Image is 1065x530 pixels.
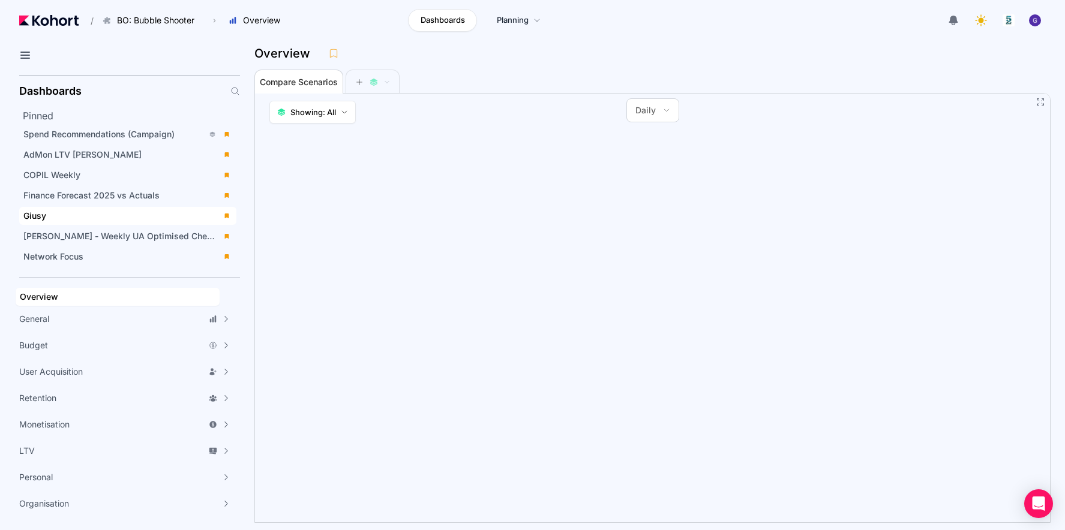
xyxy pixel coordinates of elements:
[23,231,265,241] span: [PERSON_NAME] - Weekly UA Optimised Checks vs Budget
[23,251,83,261] span: Network Focus
[254,47,317,59] h3: Overview
[19,339,48,351] span: Budget
[19,248,236,266] a: Network Focus
[211,16,218,25] span: ›
[260,78,338,86] span: Compare Scenarios
[243,14,280,26] span: Overview
[23,109,240,123] h2: Pinned
[19,313,49,325] span: General
[484,9,553,32] a: Planning
[19,498,69,510] span: Organisation
[19,146,236,164] a: AdMon LTV [PERSON_NAME]
[96,10,207,31] button: BO: Bubble Shooter
[408,9,477,32] a: Dashboards
[23,170,80,180] span: COPIL Weekly
[19,445,35,457] span: LTV
[19,186,236,204] a: Finance Forecast 2025 vs Actuals
[117,14,194,26] span: BO: Bubble Shooter
[497,14,529,26] span: Planning
[23,190,160,200] span: Finance Forecast 2025 vs Actuals
[1003,14,1015,26] img: logo_logo_images_1_20240607072359498299_20240828135028712857.jpeg
[19,418,70,430] span: Monetisation
[19,366,83,378] span: User Acquisition
[1036,97,1045,107] button: Fullscreen
[627,99,679,122] button: Daily
[1024,489,1053,518] div: Open Intercom Messenger
[23,129,175,139] span: Spend Recommendations (Campaign)
[19,166,236,184] a: COPIL Weekly
[290,106,336,118] span: Showing: All
[19,207,236,225] a: Giusy
[19,86,82,97] h2: Dashboards
[421,14,465,26] span: Dashboards
[19,471,53,483] span: Personal
[635,104,656,116] span: Daily
[269,101,356,124] button: Showing: All
[81,14,94,27] span: /
[16,288,220,306] a: Overview
[19,125,236,143] a: Spend Recommendations (Campaign)
[222,10,293,31] button: Overview
[19,15,79,26] img: Kohort logo
[19,392,56,404] span: Retention
[20,291,58,302] span: Overview
[23,210,46,221] span: Giusy
[23,149,142,159] span: AdMon LTV [PERSON_NAME]
[19,227,236,245] a: [PERSON_NAME] - Weekly UA Optimised Checks vs Budget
